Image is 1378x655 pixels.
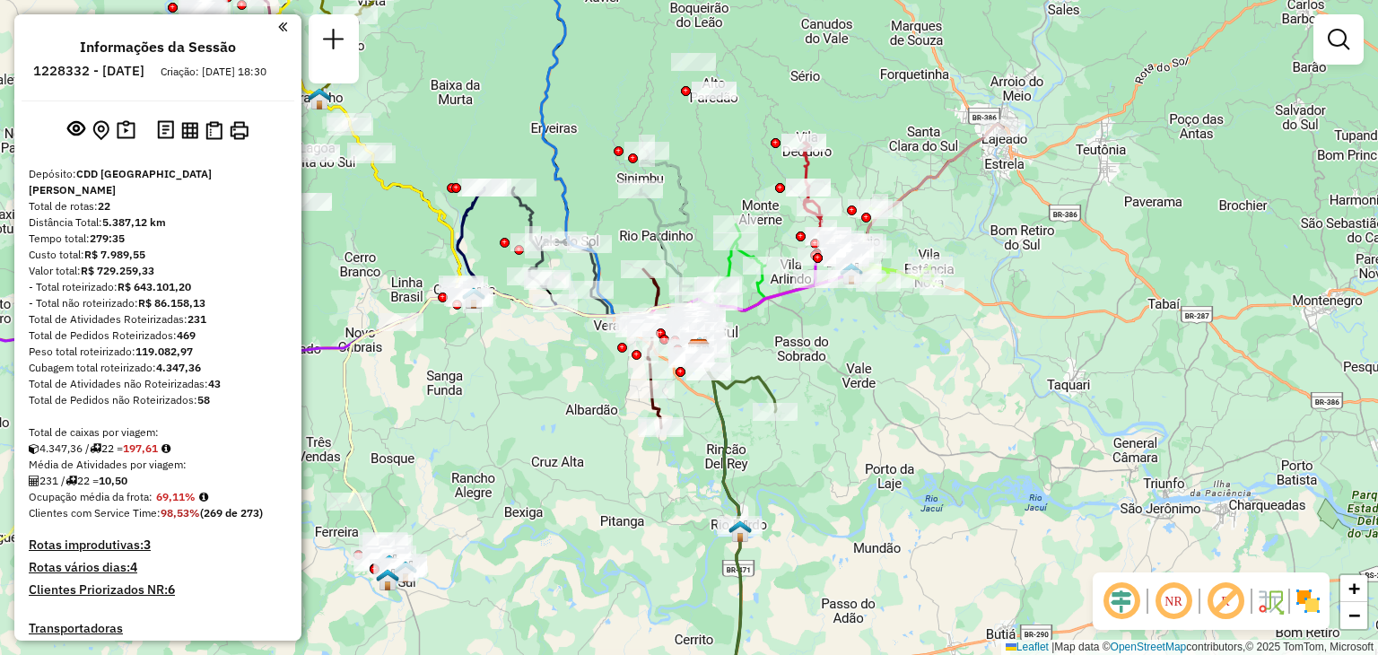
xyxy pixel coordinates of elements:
div: Criação: [DATE] 18:30 [153,64,274,80]
h4: Transportadoras [29,621,287,636]
strong: R$ 643.101,20 [118,280,191,293]
div: - Total não roteirizado: [29,295,287,311]
div: Atividade não roteirizada - EDACIR M. GRASEL e C [692,82,737,100]
button: Exibir sessão original [64,116,89,144]
div: Atividade não roteirizada - MARISANE GOMES [295,144,340,162]
strong: 5.387,12 km [102,215,166,229]
strong: 22 [98,199,110,213]
strong: 231 [188,312,206,326]
strong: 4 [130,559,137,575]
strong: R$ 7.989,55 [84,248,145,261]
a: OpenStreetMap [1111,641,1187,653]
strong: 4.347,36 [156,361,201,374]
button: Imprimir Rotas [226,118,252,144]
h4: Clientes Priorizados NR: [29,582,287,598]
a: Exibir filtros [1321,22,1356,57]
img: Cachoeira do Sul [376,568,399,591]
img: Exibir/Ocultar setores [1294,587,1322,616]
div: 4.347,36 / 22 = [29,441,287,457]
button: Centralizar mapa no depósito ou ponto de apoio [89,117,113,144]
span: Clientes com Service Time: [29,506,161,520]
div: Distância Total: [29,214,287,231]
a: Zoom out [1340,602,1367,629]
div: Valor total: [29,263,287,279]
div: Total de Pedidos não Roteirizados: [29,392,287,408]
div: Peso total roteirizado: [29,344,287,360]
em: Média calculada utilizando a maior ocupação (%Peso ou %Cubagem) de cada rota da sessão. Rotas cro... [199,492,208,502]
strong: 3 [144,537,151,553]
img: Santa Cruz FAD [688,336,711,359]
div: Média de Atividades por viagem: [29,457,287,473]
div: Atividade não roteirizada - RODRIGO BERNARDI 039 [347,143,392,161]
strong: 10,50 [99,474,127,487]
div: Atividade não roteirizada - MINIMERCADO SIMAO RE [351,145,396,163]
img: CDD Santa Cruz do Sul [687,338,711,362]
img: Sobradinho [308,87,331,110]
strong: R$ 729.259,33 [81,264,154,277]
img: Venâncio Aires [840,262,863,285]
a: Zoom in [1340,575,1367,602]
h4: Rotas vários dias: [29,560,287,575]
h4: Informações da Sessão [80,39,236,56]
strong: 469 [177,328,196,342]
div: Map data © contributors,© 2025 TomTom, Microsoft [1001,640,1378,655]
strong: CDD [GEOGRAPHIC_DATA][PERSON_NAME] [29,167,212,196]
div: Total de caixas por viagem: [29,424,287,441]
strong: 197,61 [123,441,158,455]
span: − [1348,604,1360,626]
i: Total de Atividades [29,476,39,486]
a: Nova sessão e pesquisa [316,22,352,62]
strong: 69,11% [156,490,196,503]
strong: 119.082,97 [135,345,193,358]
div: Atividade não roteirizada - MARCELINO LAURO BERN [287,193,332,211]
span: + [1348,577,1360,599]
span: Ocultar NR [1152,580,1195,623]
a: Clique aqui para minimizar o painel [278,16,287,37]
div: Total de Atividades Roteirizadas: [29,311,287,327]
strong: 6 [168,581,175,598]
h6: 1228332 - [DATE] [33,63,144,79]
strong: 58 [197,393,210,406]
strong: 279:35 [90,231,125,245]
i: Total de rotas [65,476,77,486]
div: Tempo total: [29,231,287,247]
div: Cubagem total roteirizado: [29,360,287,376]
a: Leaflet [1006,641,1049,653]
span: Exibir rótulo [1204,580,1247,623]
div: Total de rotas: [29,198,287,214]
div: 231 / 22 = [29,473,287,489]
strong: (269 de 273) [200,506,263,520]
span: Ocupação média da frota: [29,490,153,503]
div: Atividade não roteirizada - CASA DE CARNES SERRA [327,113,371,131]
h4: Rotas improdutivas: [29,537,287,553]
strong: 43 [208,377,221,390]
img: Fluxo de ruas [1256,587,1285,616]
span: | [1051,641,1054,653]
button: Painel de Sugestão [113,117,139,144]
div: Depósito: [29,166,287,198]
strong: 98,53% [161,506,200,520]
img: Candelária [462,286,485,310]
div: - Total roteirizado: [29,279,287,295]
div: Total de Pedidos Roteirizados: [29,327,287,344]
i: Cubagem total roteirizado [29,443,39,454]
img: UDC Cachueira do Sul - ZUMPY [378,554,401,577]
span: Ocultar deslocamento [1100,580,1143,623]
i: Total de rotas [90,443,101,454]
img: FAD Santa Cruz do Sul- Cachoeira [394,560,417,583]
div: Atividade não roteirizada - ROSANE BECHERT [671,53,716,71]
img: Rio Pardo [728,520,752,543]
i: Meta Caixas/viagem: 212,48 Diferença: -14,87 [161,443,170,454]
div: Total de Atividades não Roteirizadas: [29,376,287,392]
strong: R$ 86.158,13 [138,296,205,310]
div: Atividade não roteirizada - LANCHERIA E BAR DEVINO LANCHES LTDA [328,118,373,135]
button: Visualizar relatório de Roteirização [178,118,202,142]
button: Logs desbloquear sessão [153,117,178,144]
div: Custo total: [29,247,287,263]
button: Visualizar Romaneio [202,118,226,144]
